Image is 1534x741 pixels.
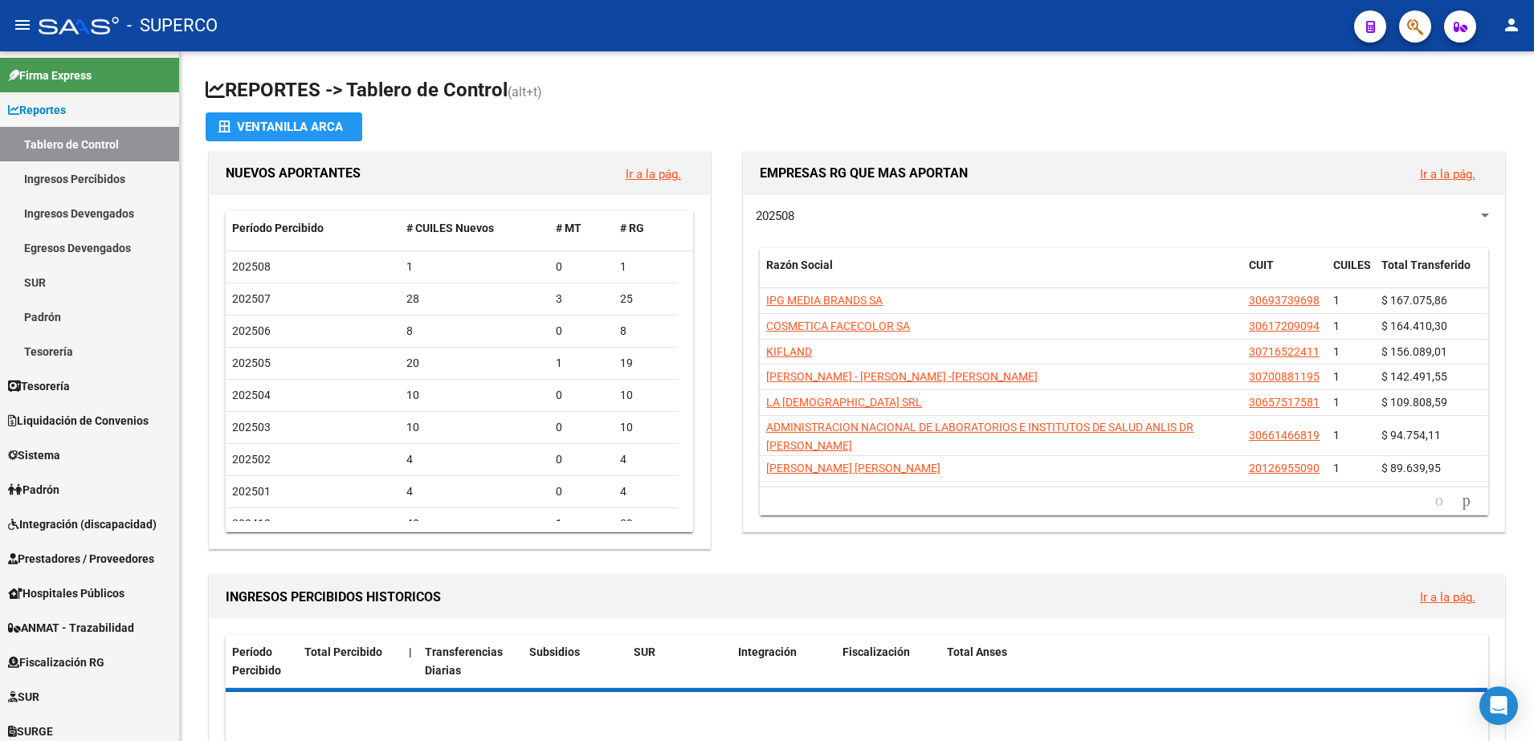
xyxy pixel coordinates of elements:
datatable-header-cell: CUILES [1327,248,1375,301]
span: ANMAT - Trazabilidad [8,619,134,637]
span: 30716522411 [1249,345,1320,358]
div: 10 [406,386,544,405]
button: Ir a la pág. [613,159,694,189]
span: 202504 [232,389,271,401]
div: 0 [556,482,607,501]
span: $ 89.639,95 [1381,462,1441,474]
a: go to next page [1455,492,1478,510]
div: 3 [556,290,607,308]
div: 0 [556,258,607,276]
span: Período Percibido [232,645,281,677]
div: 10 [620,386,671,405]
span: Período Percibido [232,222,324,234]
span: INGRESOS PERCIBIDOS HISTORICOS [226,589,441,605]
span: KIFLAND [766,345,812,358]
span: Tesorería [8,377,70,395]
span: 1 [1333,370,1340,383]
datatable-header-cell: | [402,635,418,688]
div: 4 [620,450,671,469]
span: # CUILES Nuevos [406,222,494,234]
div: 4 [406,450,544,469]
span: # MT [556,222,581,234]
span: Sistema [8,446,60,464]
div: 4 [620,482,671,501]
span: $ 142.491,55 [1381,370,1447,383]
div: 0 [556,322,607,340]
div: 1 [556,515,607,533]
datatable-header-cell: Transferencias Diarias [418,635,523,688]
span: Integración [738,645,797,658]
button: Ventanilla ARCA [206,112,362,141]
div: 10 [620,418,671,437]
div: 19 [620,354,671,373]
span: 202507 [232,292,271,305]
span: NUEVOS APORTANTES [226,165,361,181]
span: 202505 [232,356,271,369]
a: go to previous page [1428,492,1450,510]
span: 30700881195 [1249,370,1320,383]
span: CUIT [1249,259,1274,271]
datatable-header-cell: Fiscalización [836,635,940,688]
span: 20126955090 [1249,462,1320,474]
span: Reportes [8,101,66,119]
span: Padrón [8,481,59,499]
span: 202501 [232,485,271,498]
span: 30661466819 [1249,429,1320,442]
span: Liquidación de Convenios [8,412,149,430]
datatable-header-cell: Período Percibido [226,635,298,688]
div: 20 [406,354,544,373]
span: 1 [1333,429,1340,442]
span: $ 167.075,86 [1381,294,1447,307]
datatable-header-cell: Integración [732,635,836,688]
span: CUILES [1333,259,1371,271]
button: Ir a la pág. [1407,582,1488,612]
div: Ventanilla ARCA [218,112,349,141]
span: LA [DEMOGRAPHIC_DATA] SRL [766,396,922,409]
span: 202508 [232,260,271,273]
datatable-header-cell: # CUILES Nuevos [400,211,550,246]
datatable-header-cell: Total Percibido [298,635,402,688]
span: 202506 [232,324,271,337]
span: $ 94.754,11 [1381,429,1441,442]
div: 28 [406,290,544,308]
datatable-header-cell: SUR [627,635,732,688]
span: $ 164.410,30 [1381,320,1447,332]
span: Firma Express [8,67,92,84]
span: 202503 [232,421,271,434]
mat-icon: menu [13,15,32,35]
span: 30617209094 [1249,320,1320,332]
datatable-header-cell: Subsidios [523,635,627,688]
datatable-header-cell: # MT [549,211,614,246]
datatable-header-cell: Total Anses [940,635,1472,688]
span: Razón Social [766,259,833,271]
div: Open Intercom Messenger [1479,686,1518,725]
div: 8 [620,322,671,340]
span: SUR [634,645,655,658]
span: 30657517581 [1249,396,1320,409]
span: Transferencias Diarias [425,645,503,677]
span: Total Transferido [1381,259,1471,271]
span: Total Anses [947,645,1007,658]
span: [PERSON_NAME] - [PERSON_NAME] -[PERSON_NAME] [766,370,1038,383]
span: SUR [8,688,39,706]
span: 1 [1333,320,1340,332]
span: SURGE [8,723,53,740]
datatable-header-cell: Período Percibido [226,211,400,246]
span: $ 156.089,01 [1381,345,1447,358]
span: ADMINISTRACION NACIONAL DE LABORATORIOS E INSTITUTOS DE SALUD ANLIS DR [PERSON_NAME] [766,421,1193,452]
span: Hospitales Públicos [8,584,124,602]
span: 1 [1333,462,1340,474]
span: 202508 [756,209,794,223]
div: 1 [620,258,671,276]
span: COSMETICA FACECOLOR SA [766,320,910,332]
span: 202502 [232,453,271,466]
span: 1 [1333,345,1340,358]
div: 0 [556,386,607,405]
div: 39 [620,515,671,533]
span: | [409,645,412,658]
span: 202412 [232,517,271,530]
button: Ir a la pág. [1407,159,1488,189]
span: Prestadores / Proveedores [8,550,154,568]
datatable-header-cell: Total Transferido [1375,248,1487,301]
span: Subsidios [529,645,580,658]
